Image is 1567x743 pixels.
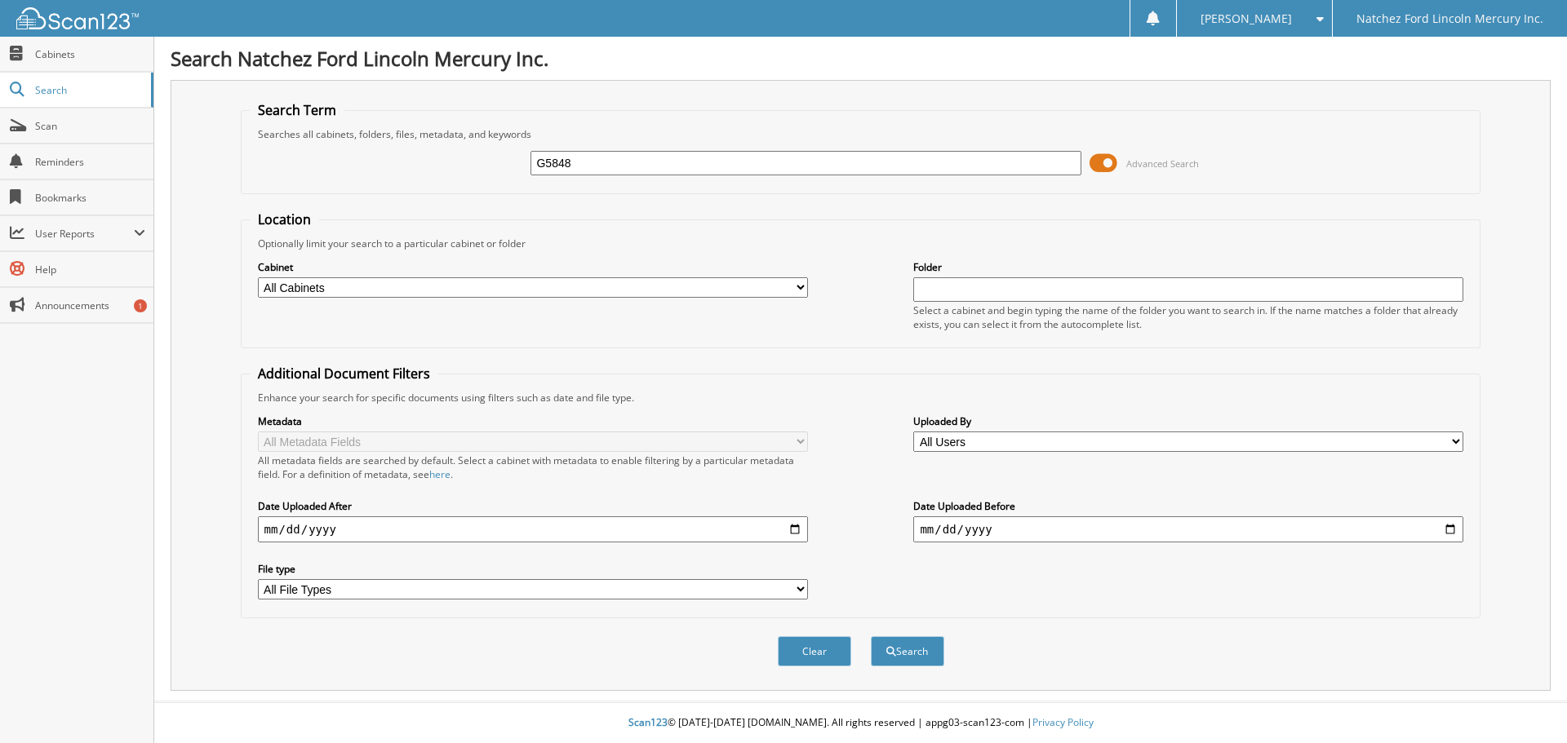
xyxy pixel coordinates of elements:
[258,260,808,274] label: Cabinet
[258,499,808,513] label: Date Uploaded After
[134,299,147,312] div: 1
[1126,157,1199,170] span: Advanced Search
[250,101,344,119] legend: Search Term
[258,453,808,481] div: All metadata fields are searched by default. Select a cabinet with metadata to enable filtering b...
[35,47,145,61] span: Cabinets
[628,715,668,729] span: Scan123
[913,499,1463,513] label: Date Uploaded Before
[35,155,145,169] span: Reminders
[35,299,145,312] span: Announcements
[35,191,145,205] span: Bookmarks
[871,636,944,666] button: Search
[429,467,451,481] a: here
[258,562,808,576] label: File type
[35,227,134,241] span: User Reports
[778,636,851,666] button: Clear
[35,263,145,276] span: Help
[35,119,145,133] span: Scan
[258,516,808,542] input: start
[35,83,143,97] span: Search
[913,414,1463,428] label: Uploaded By
[250,391,1472,405] div: Enhance your search for specific documents using filters such as date and file type.
[171,45,1551,72] h1: Search Natchez Ford Lincoln Mercury Inc.
[913,516,1463,542] input: end
[258,414,808,428] label: Metadata
[250,210,319,228] legend: Location
[1485,665,1567,743] iframe: Chat Widget
[16,7,139,29] img: scan123-logo-white.svg
[1201,14,1292,24] span: [PERSON_NAME]
[250,365,438,383] legend: Additional Document Filters
[913,260,1463,274] label: Folder
[250,127,1472,141] div: Searches all cabinets, folders, files, metadata, and keywords
[1032,715,1094,729] a: Privacy Policy
[913,303,1463,331] div: Select a cabinet and begin typing the name of the folder you want to search in. If the name match...
[154,703,1567,743] div: © [DATE]-[DATE] [DOMAIN_NAME]. All rights reserved | appg03-scan123-com |
[1356,14,1543,24] span: Natchez Ford Lincoln Mercury Inc.
[250,237,1472,250] div: Optionally limit your search to a particular cabinet or folder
